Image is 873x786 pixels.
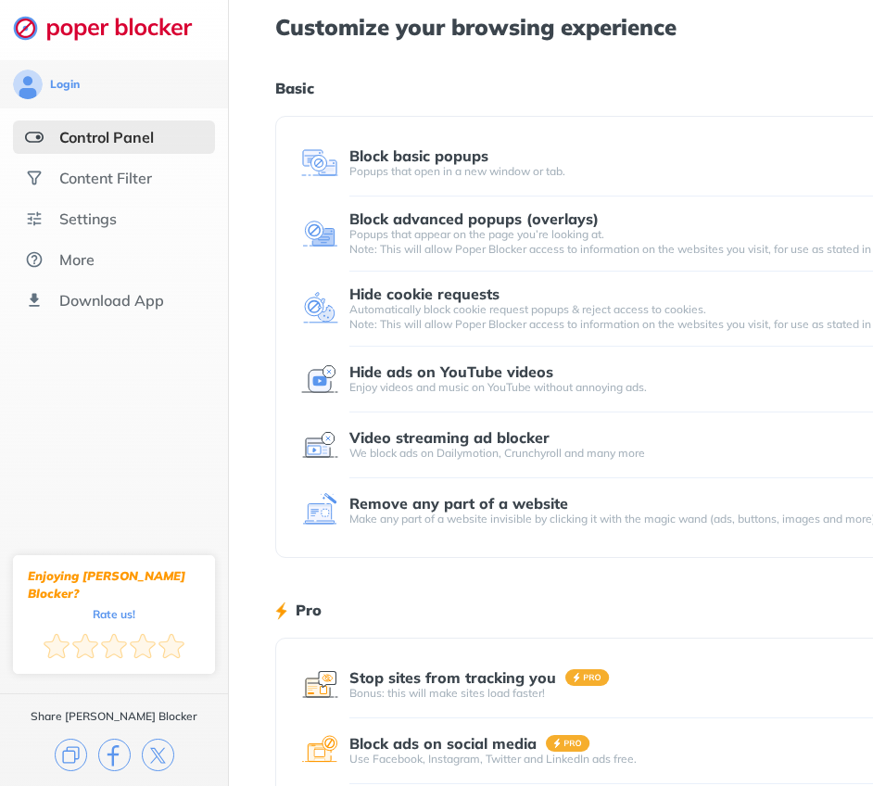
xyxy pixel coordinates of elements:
div: Rate us! [93,610,135,618]
img: lighting bolt [275,600,287,622]
div: More [59,250,95,269]
div: Content Filter [59,169,152,187]
img: x.svg [142,739,174,771]
div: Control Panel [59,128,154,146]
img: logo-webpage.svg [13,15,212,41]
img: download-app.svg [25,291,44,310]
img: feature icon [301,426,338,463]
img: feature icon [301,492,338,529]
img: feature icon [301,666,338,704]
img: features-selected.svg [25,128,44,146]
div: Settings [59,209,117,228]
div: Login [50,77,80,92]
div: Hide ads on YouTube videos [349,363,553,380]
div: Block ads on social media [349,735,537,752]
img: avatar.svg [13,70,43,99]
div: Block basic popups [349,147,488,164]
div: Enjoying [PERSON_NAME] Blocker? [28,567,200,602]
img: pro-badge.svg [565,669,610,686]
img: social.svg [25,169,44,187]
img: feature icon [301,290,338,327]
div: Download App [59,291,164,310]
img: facebook.svg [98,739,131,771]
h1: Pro [296,598,322,622]
img: feature icon [301,361,338,398]
div: Block advanced popups (overlays) [349,210,599,227]
div: Share [PERSON_NAME] Blocker [31,709,197,724]
img: feature icon [301,215,338,252]
img: settings.svg [25,209,44,228]
img: feature icon [301,732,338,769]
div: Video streaming ad blocker [349,429,550,446]
div: Remove any part of a website [349,495,568,512]
div: Stop sites from tracking you [349,669,556,686]
div: Hide cookie requests [349,285,500,302]
img: feature icon [301,145,338,182]
img: about.svg [25,250,44,269]
img: pro-badge.svg [546,735,590,752]
img: copy.svg [55,739,87,771]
